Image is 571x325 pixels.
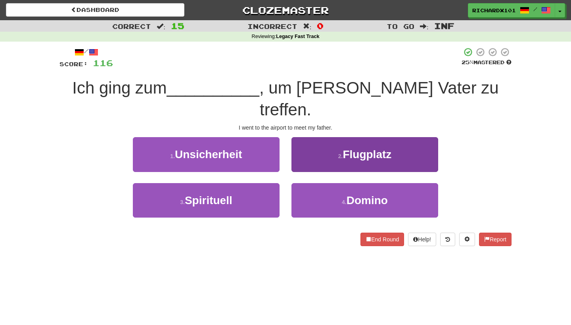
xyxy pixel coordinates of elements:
[317,21,324,31] span: 0
[133,183,280,218] button: 3.Spirituell
[387,22,414,30] span: To go
[338,153,343,159] small: 2 .
[303,23,312,30] span: :
[420,23,429,30] span: :
[472,7,516,14] span: RichardX101
[167,78,259,97] span: __________
[291,183,438,218] button: 4.Domino
[59,124,512,132] div: I went to the airport to meet my father.
[185,194,232,206] span: Spirituell
[342,199,347,205] small: 4 .
[133,137,280,172] button: 1.Unsicherheit
[408,233,436,246] button: Help!
[196,3,375,17] a: Clozemaster
[291,137,438,172] button: 2.Flugplatz
[180,199,185,205] small: 3 .
[247,22,297,30] span: Incorrect
[6,3,184,17] a: Dashboard
[112,22,151,30] span: Correct
[59,47,113,57] div: /
[468,3,555,17] a: RichardX101 /
[59,61,88,67] span: Score:
[347,194,388,206] span: Domino
[343,148,391,161] span: Flugplatz
[93,58,113,68] span: 116
[533,6,537,12] span: /
[462,59,512,66] div: Mastered
[259,78,499,119] span: , um [PERSON_NAME] Vater zu treffen.
[170,153,175,159] small: 1 .
[360,233,404,246] button: End Round
[462,59,473,65] span: 25 %
[171,21,184,31] span: 15
[276,34,319,39] strong: Legacy Fast Track
[434,21,454,31] span: Inf
[479,233,512,246] button: Report
[440,233,455,246] button: Round history (alt+y)
[175,148,242,161] span: Unsicherheit
[157,23,165,30] span: :
[72,78,167,97] span: Ich ging zum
